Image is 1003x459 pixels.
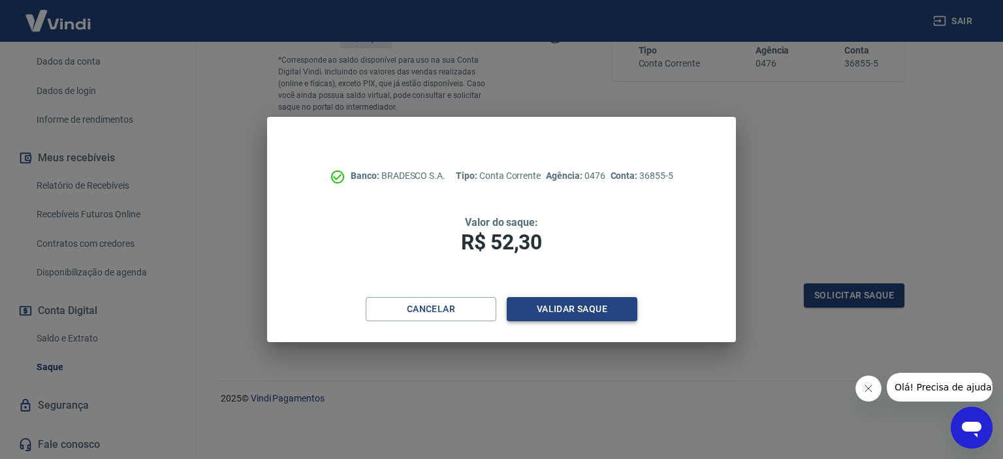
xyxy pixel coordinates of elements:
p: BRADESCO S.A. [351,169,445,183]
iframe: Botão para abrir a janela de mensagens [951,407,993,449]
p: 36855-5 [611,169,673,183]
span: Valor do saque: [465,216,538,229]
span: Banco: [351,170,381,181]
button: Validar saque [507,297,637,321]
p: 0476 [546,169,605,183]
span: Conta: [611,170,640,181]
p: Conta Corrente [456,169,541,183]
span: R$ 52,30 [461,230,542,255]
button: Cancelar [366,297,496,321]
iframe: Fechar mensagem [855,375,882,402]
span: Tipo: [456,170,479,181]
iframe: Mensagem da empresa [887,373,993,402]
span: Agência: [546,170,584,181]
span: Olá! Precisa de ajuda? [8,9,110,20]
